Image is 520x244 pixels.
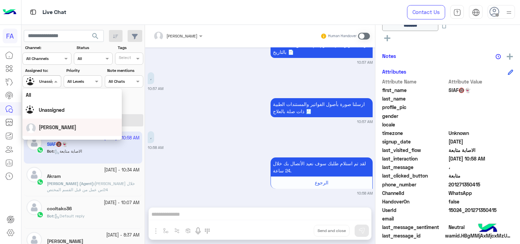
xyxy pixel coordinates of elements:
img: WhatsApp [37,179,44,185]
span: 2 [449,189,514,197]
h6: Notes [382,53,396,59]
span: signup_date [382,138,447,145]
span: SIAF🔞👻 [449,87,514,94]
span: last_clicked_button [382,172,447,179]
h5: cooltako36 [47,206,72,212]
img: WhatsApp [37,211,44,218]
span: null [449,121,514,128]
label: Priority [66,67,101,74]
span: All [26,92,31,98]
img: add [507,54,513,60]
img: profile [505,8,513,17]
span: null [449,112,514,120]
img: notes [495,54,501,59]
p: Live Chat [43,8,66,17]
span: Unknown [449,129,514,137]
p: 29/9/2025, 10:58 AM [148,131,154,143]
span: null [449,215,514,222]
small: 10:57 AM [357,119,373,124]
span: email [382,215,447,222]
img: picture [26,123,36,133]
h5: Akram [47,173,61,179]
span: last_message [382,164,447,171]
span: last_visited_flow [382,147,447,154]
ng-dropdown-panel: Options list [22,89,122,140]
span: timezone [382,129,447,137]
span: [PERSON_NAME] (Agent) [47,181,94,186]
p: 29/9/2025, 10:58 AM [271,157,373,177]
span: Attribute Value [449,78,514,85]
small: [DATE] - 8:37 AM [106,232,140,239]
span: locale [382,121,447,128]
label: Channel: [25,45,71,51]
img: defaultAdmin.png [27,167,42,182]
span: gender [382,112,447,120]
span: Default reply [54,213,85,218]
p: 29/9/2025, 10:57 AM [271,98,373,117]
label: Tags [118,45,143,51]
span: wamid.HBgMMjAxMjcxMzUwNDE1FQIAEhggQUM1ODFENTA2QTQ0M0JFQzVFNzVBMzkxOERFNzc1RkMA [445,232,513,239]
span: هيتم التواصل خلال 24س عمل من قبل القسم المختص [47,181,135,192]
small: 10:57 AM [357,60,373,65]
small: 10:57 AM [148,86,163,91]
img: hulul-logo.png [476,217,500,241]
img: tab [29,8,37,16]
span: search [91,32,99,40]
span: first_name [382,87,447,94]
span: profile_pic [382,104,447,111]
button: search [87,30,104,45]
b: : [47,213,54,218]
img: Logo [3,5,16,19]
small: 10:58 AM [148,145,163,150]
span: last_message_sentiment [382,224,447,231]
label: Note mentions [107,67,142,74]
button: Send and close [314,225,350,237]
label: Assigned to: [25,67,60,74]
span: Unassigned [39,107,65,113]
span: ChannelId [382,189,447,197]
span: [PERSON_NAME] [39,124,76,130]
span: 201271350415 [449,181,514,188]
p: 29/9/2025, 10:57 AM [148,72,154,84]
span: الرجوع [315,180,328,185]
span: الاصابة متابعة [449,147,514,154]
span: last_interaction [382,155,447,162]
span: 15024_201271350415 [449,207,514,214]
span: HandoverOn [382,198,447,205]
h6: Attributes [382,68,406,75]
span: Attribute Name [382,78,447,85]
span: last_name [382,95,447,102]
img: tab [472,9,480,16]
p: 29/9/2025, 10:57 AM [271,39,373,58]
small: 10:58 AM [357,190,373,196]
span: last_message_id [382,232,444,239]
span: ، [449,164,514,171]
small: [DATE] - 10:07 AM [104,200,140,206]
span: false [449,198,514,205]
label: Status [77,45,112,51]
span: UserId [382,207,447,214]
span: Bot [47,213,53,218]
div: Select [118,55,131,62]
span: متابعة [449,172,514,179]
span: 2025-09-29T07:58:12.5741413Z [449,155,514,162]
small: Human Handover [328,33,357,39]
small: [DATE] - 10:34 AM [104,167,140,173]
b: : [47,181,95,186]
a: Contact Us [407,5,445,19]
span: phone_number [382,181,447,188]
img: Unassigned.svg [26,106,36,116]
span: [PERSON_NAME] [166,33,197,39]
span: 0 [449,224,514,231]
a: tab [450,5,464,19]
span: 2025-01-03T13:43:11.335Z [449,138,514,145]
img: tab [453,9,461,16]
div: FA [3,29,17,43]
img: defaultAdmin.png [27,200,42,215]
